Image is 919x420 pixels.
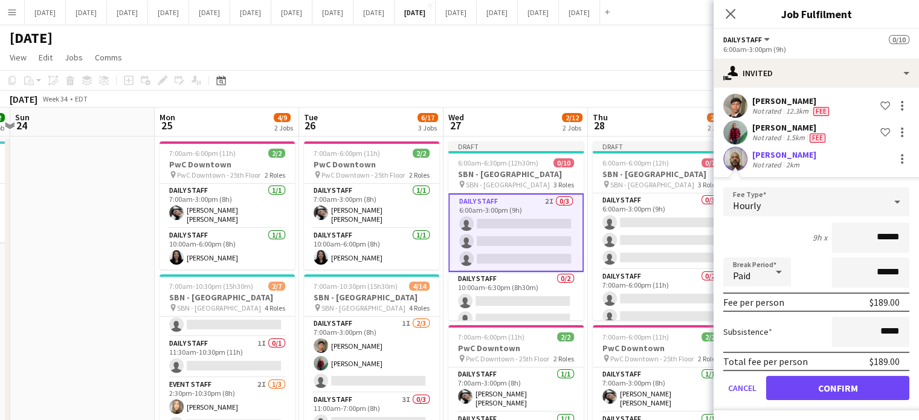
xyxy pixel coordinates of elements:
span: 0/10 [553,158,574,167]
a: Jobs [60,50,88,65]
div: 2 Jobs [274,123,293,132]
h3: SBN - [GEOGRAPHIC_DATA] [593,169,728,179]
div: 9h x [813,232,827,243]
div: [PERSON_NAME] [752,149,816,160]
span: 3 Roles [553,180,574,189]
div: $189.00 [869,296,900,308]
a: View [5,50,31,65]
div: 1.5km [784,133,807,143]
span: 6:00am-6:00pm (12h) [602,158,669,167]
span: 25 [158,118,175,132]
span: 2/7 [268,282,285,291]
div: [DATE] [10,93,37,105]
button: [DATE] [107,1,148,24]
a: Comms [90,50,127,65]
app-job-card: 7:00am-6:00pm (11h)2/2PwC Downtown PwC Downtown - 25th Floor2 RolesDaily Staff1/17:00am-3:00pm (8... [160,141,295,270]
span: Comms [95,52,122,63]
div: Crew has different fees then in role [807,133,828,143]
span: Fee [813,107,829,116]
label: Subsistence [723,326,772,337]
app-card-role: Daily Staff1/17:00am-3:00pm (8h)[PERSON_NAME] [PERSON_NAME] [448,367,584,412]
app-card-role: Daily Staff0/27:00am-6:00pm (11h) [593,270,728,328]
app-card-role: Daily Staff1I0/111:30am-10:30pm (11h) [160,337,295,378]
span: 24 [13,118,30,132]
span: 7:00am-6:00pm (11h) [314,149,380,158]
button: Daily Staff [723,35,772,44]
span: 7:00am-6:00pm (11h) [458,332,524,341]
span: 4 Roles [265,303,285,312]
span: Thu [593,112,608,123]
span: 6/17 [418,113,438,122]
div: [PERSON_NAME] [752,122,828,133]
button: Cancel [723,376,761,400]
div: 6:00am-3:00pm (9h) [723,45,909,54]
div: EDT [75,94,88,103]
span: 2 Roles [409,170,430,179]
div: Total fee per person [723,355,808,367]
span: Sun [15,112,30,123]
span: 7:00am-10:30pm (15h30m) [169,282,253,291]
span: Tue [304,112,318,123]
span: PwC Downtown - 25th Floor [321,170,405,179]
div: 2 Jobs [708,123,726,132]
span: 4/14 [409,282,430,291]
span: 2/2 [557,332,574,341]
app-card-role: Daily Staff1/110:00am-6:00pm (8h)[PERSON_NAME] [304,228,439,270]
div: Draft6:00am-6:00pm (12h)0/7SBN - [GEOGRAPHIC_DATA] SBN - [GEOGRAPHIC_DATA]3 RolesDaily Staff0/36:... [593,141,728,320]
span: 2 Roles [265,170,285,179]
span: 0/10 [889,35,909,44]
div: 2 Jobs [563,123,582,132]
span: SBN - [GEOGRAPHIC_DATA] [466,180,550,189]
div: Not rated [752,160,784,169]
span: 28 [591,118,608,132]
span: SBN - [GEOGRAPHIC_DATA] [321,303,405,312]
span: SBN - [GEOGRAPHIC_DATA] [610,180,694,189]
h3: PwC Downtown [593,343,728,354]
span: 2 Roles [698,354,718,363]
h3: SBN - [GEOGRAPHIC_DATA] [160,292,295,303]
button: [DATE] [148,1,189,24]
div: Invited [714,59,919,88]
button: [DATE] [25,1,66,24]
div: Not rated [752,133,784,143]
div: Fee per person [723,296,784,308]
a: Edit [34,50,57,65]
span: 6:00am-6:30pm (12h30m) [458,158,538,167]
span: Jobs [65,52,83,63]
div: Draft [593,141,728,151]
button: [DATE] [353,1,395,24]
span: 2/2 [268,149,285,158]
div: 2km [784,160,802,169]
div: 3 Jobs [418,123,437,132]
button: [DATE] [271,1,312,24]
button: [DATE] [230,1,271,24]
span: 2/9 [707,113,724,122]
h3: Job Fulfilment [714,6,919,22]
app-card-role: Daily Staff0/36:00am-3:00pm (9h) [593,193,728,270]
button: [DATE] [66,1,107,24]
button: Confirm [766,376,909,400]
button: [DATE] [395,1,436,24]
div: Crew has different fees then in role [811,106,831,116]
span: 4 Roles [409,303,430,312]
app-card-role: Daily Staff2I0/36:00am-3:00pm (9h) [448,193,584,272]
span: PwC Downtown - 25th Floor [177,170,260,179]
span: SBN - [GEOGRAPHIC_DATA] [177,303,261,312]
button: [DATE] [436,1,477,24]
div: 7:00am-6:00pm (11h)2/2PwC Downtown PwC Downtown - 25th Floor2 RolesDaily Staff1/17:00am-3:00pm (8... [304,141,439,270]
app-card-role: Daily Staff1I2/37:00am-3:00pm (8h)[PERSON_NAME][PERSON_NAME] [304,317,439,393]
span: Hourly [733,199,761,212]
span: Paid [733,270,750,282]
span: Daily Staff [723,35,762,44]
span: 4/9 [274,113,291,122]
div: Draft [448,141,584,151]
div: 12.3km [784,106,811,116]
app-card-role: Daily Staff1/17:00am-3:00pm (8h)[PERSON_NAME] [PERSON_NAME] [304,184,439,228]
h3: PwC Downtown [304,159,439,170]
h1: [DATE] [10,29,53,47]
span: 3 Roles [698,180,718,189]
span: Week 34 [40,94,70,103]
button: [DATE] [559,1,600,24]
span: Edit [39,52,53,63]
